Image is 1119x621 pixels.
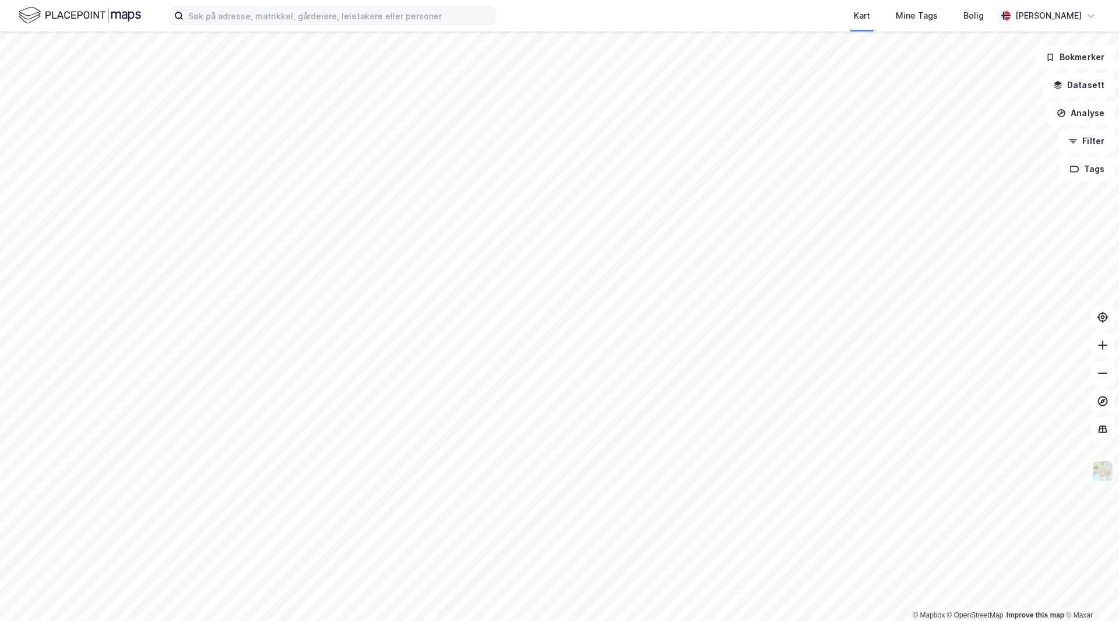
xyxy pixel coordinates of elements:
[1061,565,1119,621] iframe: Chat Widget
[947,611,1004,619] a: OpenStreetMap
[1007,611,1064,619] a: Improve this map
[854,9,870,23] div: Kart
[19,5,141,26] img: logo.f888ab2527a4732fd821a326f86c7f29.svg
[1092,460,1114,482] img: Z
[1043,73,1114,97] button: Datasett
[963,9,984,23] div: Bolig
[1015,9,1082,23] div: [PERSON_NAME]
[1047,101,1114,125] button: Analyse
[1060,157,1114,181] button: Tags
[1058,129,1114,153] button: Filter
[913,611,945,619] a: Mapbox
[896,9,938,23] div: Mine Tags
[184,7,495,24] input: Søk på adresse, matrikkel, gårdeiere, leietakere eller personer
[1036,45,1114,69] button: Bokmerker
